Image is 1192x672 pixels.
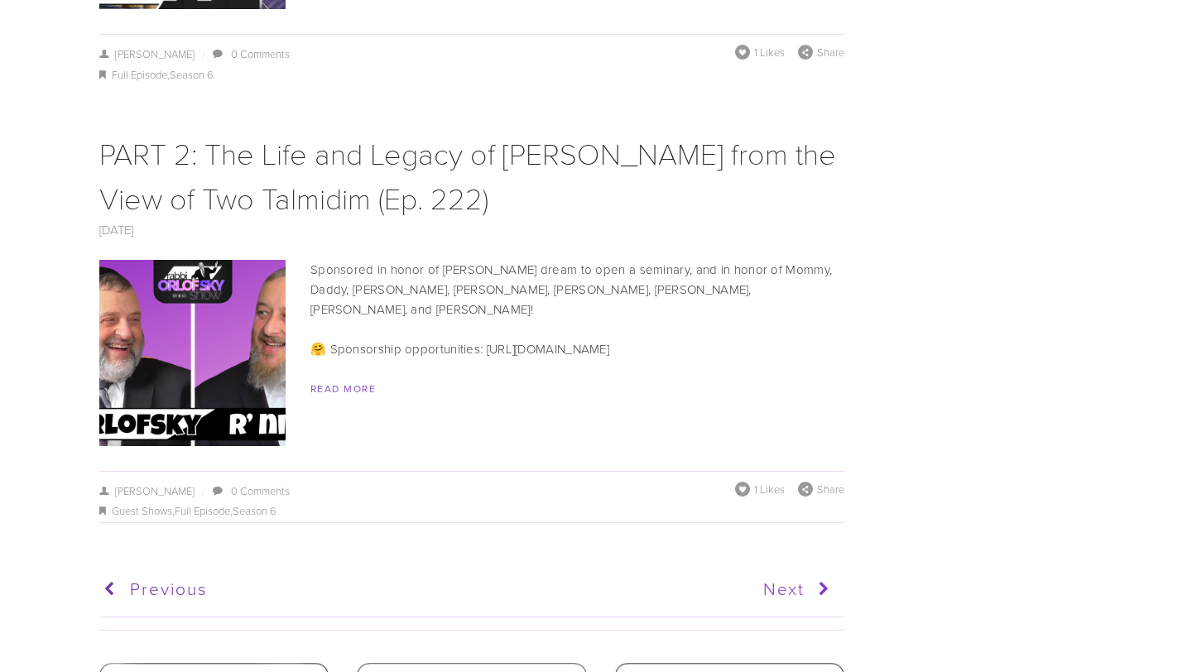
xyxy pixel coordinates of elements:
span: 1 Likes [754,45,785,60]
a: Full Episode [112,67,167,82]
a: Guest Shows [112,503,172,518]
a: 0 Comments [231,46,290,61]
img: PART 2: The Life and Legacy of Rav Moshe Shapira from the View of Two Talmidim (Ep. 222) [27,260,358,446]
p: 🤗 Sponsorship opportunities: [URL][DOMAIN_NAME] [99,339,844,359]
span: 1 Likes [754,482,785,497]
span: / [195,483,211,498]
a: [DATE] [99,221,134,238]
div: Share [798,45,844,60]
p: Sponsored in honor of [PERSON_NAME] dream to open a seminary, and in honor of Mommy, Daddy, [PERS... [99,260,844,319]
a: [PERSON_NAME] [99,46,195,61]
a: Full Episode [175,503,230,518]
a: 0 Comments [231,483,290,498]
span: / [195,46,211,61]
a: Read More [310,382,376,396]
a: Previous [99,569,464,610]
div: , , [99,502,844,521]
div: Share [798,482,844,497]
a: Season 6 [170,67,214,82]
a: Season 6 [233,503,276,518]
a: PART 2: The Life and Legacy of [PERSON_NAME] from the View of Two Talmidim (Ep. 222) [99,132,836,218]
a: Next [470,569,835,610]
div: , [99,65,844,85]
a: [PERSON_NAME] [99,483,195,498]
